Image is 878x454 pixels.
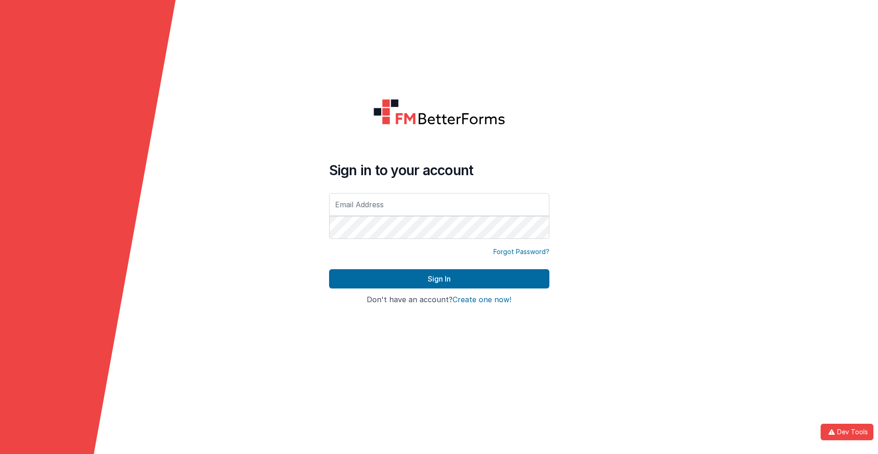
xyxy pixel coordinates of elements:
[329,269,549,288] button: Sign In
[329,296,549,304] h4: Don't have an account?
[821,424,873,440] button: Dev Tools
[329,162,549,178] h4: Sign in to your account
[493,247,549,256] a: Forgot Password?
[329,193,549,216] input: Email Address
[453,296,511,304] button: Create one now!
